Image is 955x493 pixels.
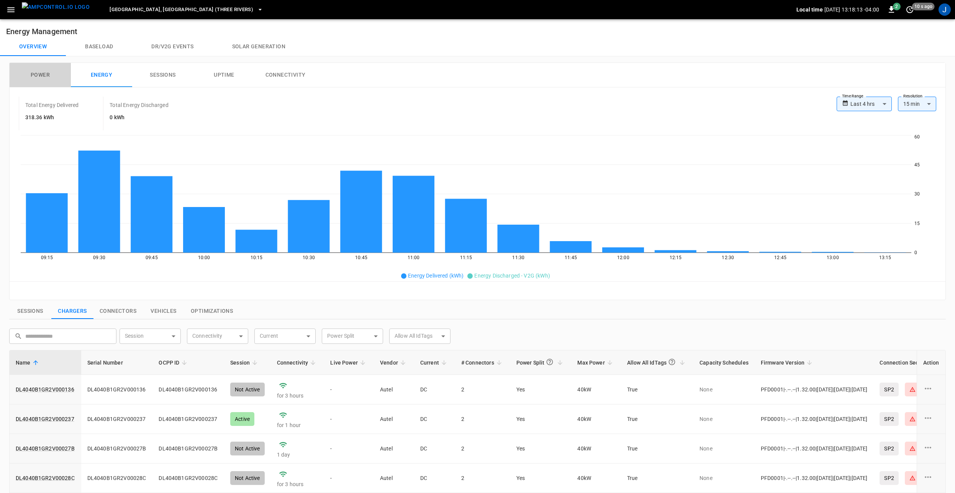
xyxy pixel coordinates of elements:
button: show latest charge points [51,303,93,319]
td: 40 kW [571,375,621,404]
p: for 1 hour [277,421,318,429]
td: PFD0001|-.--.--|1.32.00|[DATE]|[DATE]|[DATE] [755,434,874,463]
p: SP2 [880,383,898,396]
td: True [621,375,693,404]
td: DL4040B1GR2V000237 [81,404,153,434]
p: None [699,445,749,452]
button: Connectivity [255,63,316,87]
tspan: 60 [914,134,920,140]
a: DL4040B1GR2V000136 [16,386,74,393]
span: Energy Delivered (kWh) [408,273,464,279]
button: Baseload [66,38,132,56]
a: DL4040B1GR2V00028C [16,474,75,482]
td: Autel [374,375,414,404]
span: [GEOGRAPHIC_DATA], [GEOGRAPHIC_DATA] (Three Rivers) [110,5,253,14]
span: Current [420,358,449,367]
td: - [324,375,374,404]
td: - [324,434,374,463]
td: Yes [510,375,572,404]
td: True [621,434,693,463]
p: None [699,474,749,482]
span: Live Power [330,358,368,367]
span: Session [230,358,260,367]
td: PFD0001|-.--.--|1.32.00|[DATE]|[DATE]|[DATE] [755,463,874,493]
button: Energy [71,63,132,87]
button: show latest connectors [93,303,143,319]
span: Energy Discharged - V2G (kWh) [474,273,550,279]
tspan: 12:45 [774,255,786,260]
p: Total Energy Delivered [25,101,79,109]
div: charge point options [923,413,939,425]
tspan: 09:15 [41,255,53,260]
th: Serial Number [81,350,153,375]
td: DC [414,404,455,434]
div: Not Active [230,442,265,455]
tspan: 10:45 [355,255,367,260]
td: 2 [455,434,510,463]
tspan: 11:15 [460,255,472,260]
span: # Connectors [461,358,504,367]
td: PFD0001|-.--.--|1.32.00|[DATE]|[DATE]|[DATE] [755,375,874,404]
span: 10 s ago [912,3,935,10]
td: 40 kW [571,463,621,493]
button: Dr/V2G events [132,38,213,56]
button: show latest optimizations [185,303,239,319]
span: Allow All IdTags [627,355,687,370]
label: Time Range [842,93,863,99]
td: True [621,463,693,493]
tspan: 10:15 [251,255,263,260]
div: profile-icon [939,3,951,16]
p: None [699,386,749,393]
tspan: 10:00 [198,255,210,260]
div: Not Active [230,471,265,485]
tspan: 45 [914,162,920,168]
td: - [324,463,374,493]
span: Vendor [380,358,408,367]
p: 1 day [277,451,318,458]
td: - [324,404,374,434]
td: 2 [455,375,510,404]
p: SP2 [880,442,898,455]
td: Yes [510,434,572,463]
tspan: 12:00 [617,255,629,260]
h6: 0 kWh [110,113,168,122]
p: for 3 hours [277,480,318,488]
span: Firmware Version [761,358,814,367]
a: DL4040B1GR2V00027B [16,445,75,452]
p: SP2 [880,471,898,485]
div: Connection Security [880,355,940,370]
p: for 3 hours [277,392,318,399]
td: Autel [374,463,414,493]
tspan: 10:30 [303,255,315,260]
tspan: 11:00 [408,255,420,260]
td: Autel [374,434,414,463]
td: DL4040B1GR2V00028C [81,463,153,493]
tspan: 30 [914,191,920,197]
span: Power Split [516,355,565,370]
span: Connectivity [277,358,318,367]
span: Name [16,358,41,367]
p: [DATE] 13:18:13 -04:00 [824,6,879,13]
tspan: 09:30 [93,255,105,260]
tspan: 13:00 [827,255,839,260]
h6: 318.36 kWh [25,113,79,122]
th: Capacity Schedules [693,350,755,375]
tspan: 11:45 [565,255,577,260]
td: Yes [510,404,572,434]
td: DL4040B1GR2V000237 [152,404,224,434]
div: charge point options [923,472,939,484]
button: set refresh interval [904,3,916,16]
div: charge point options [923,443,939,454]
td: True [621,404,693,434]
button: Uptime [193,63,255,87]
td: DL4040B1GR2V00027B [152,434,224,463]
div: 15 min [898,97,936,111]
button: Sessions [132,63,193,87]
tspan: 12:30 [722,255,734,260]
button: show latest sessions [9,303,51,319]
div: charge point options [923,384,939,395]
tspan: 12:15 [670,255,682,260]
tspan: 09:45 [146,255,158,260]
td: 40 kW [571,434,621,463]
img: ampcontrol.io logo [22,2,90,12]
